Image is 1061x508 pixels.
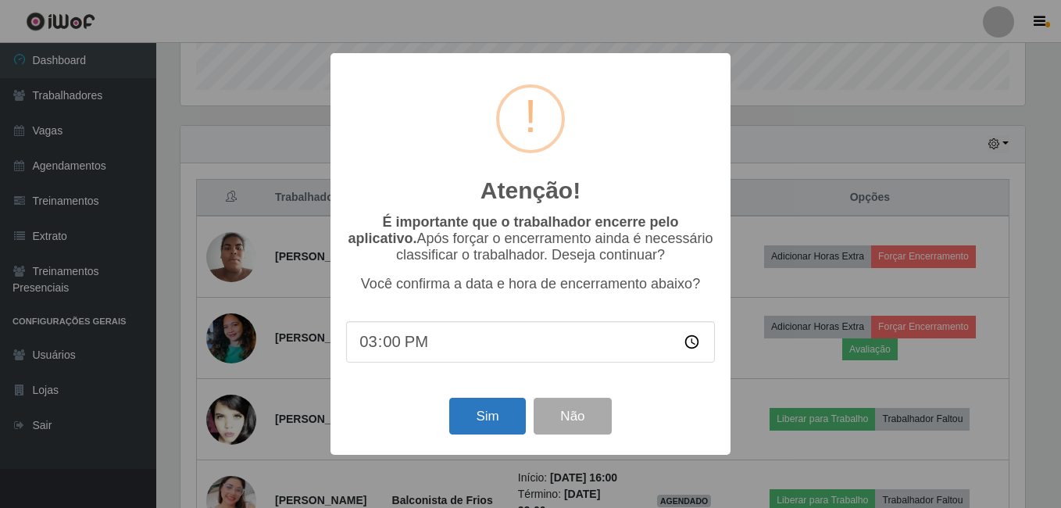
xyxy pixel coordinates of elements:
h2: Atenção! [480,177,581,205]
p: Após forçar o encerramento ainda é necessário classificar o trabalhador. Deseja continuar? [346,214,715,263]
button: Sim [449,398,525,435]
p: Você confirma a data e hora de encerramento abaixo? [346,276,715,292]
b: É importante que o trabalhador encerre pelo aplicativo. [348,214,678,246]
button: Não [534,398,611,435]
